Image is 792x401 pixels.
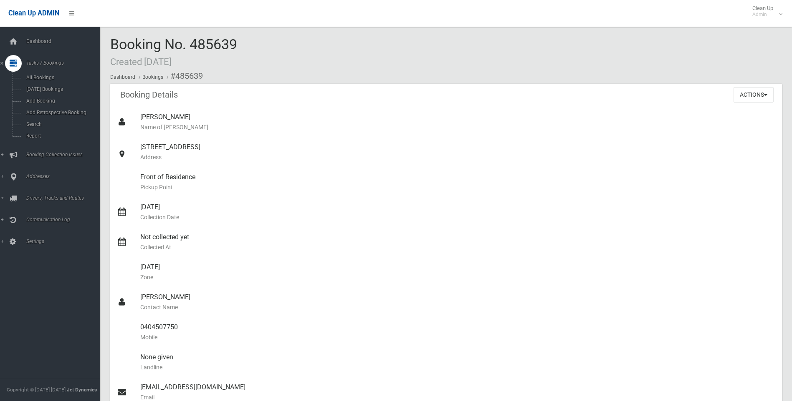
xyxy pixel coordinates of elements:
[140,227,775,257] div: Not collected yet
[110,56,172,67] small: Created [DATE]
[24,86,99,92] span: [DATE] Bookings
[140,152,775,162] small: Address
[140,257,775,287] div: [DATE]
[752,11,773,18] small: Admin
[24,195,106,201] span: Drivers, Trucks and Routes
[140,182,775,192] small: Pickup Point
[7,387,66,393] span: Copyright © [DATE]-[DATE]
[140,107,775,137] div: [PERSON_NAME]
[110,87,188,103] header: Booking Details
[24,60,106,66] span: Tasks / Bookings
[140,212,775,222] small: Collection Date
[734,87,774,103] button: Actions
[140,137,775,167] div: [STREET_ADDRESS]
[24,38,106,44] span: Dashboard
[140,302,775,312] small: Contact Name
[24,173,106,179] span: Addresses
[140,317,775,347] div: 0404507750
[142,74,163,80] a: Bookings
[24,121,99,127] span: Search
[140,332,775,342] small: Mobile
[24,152,106,158] span: Booking Collection Issues
[140,242,775,252] small: Collected At
[140,197,775,227] div: [DATE]
[24,98,99,104] span: Add Booking
[24,217,106,223] span: Communication Log
[110,36,237,68] span: Booking No. 485639
[24,133,99,139] span: Report
[140,272,775,282] small: Zone
[140,287,775,317] div: [PERSON_NAME]
[24,238,106,244] span: Settings
[140,122,775,132] small: Name of [PERSON_NAME]
[24,110,99,115] span: Add Retrospective Booking
[67,387,97,393] strong: Jet Dynamics
[140,347,775,377] div: None given
[140,167,775,197] div: Front of Residence
[24,75,99,80] span: All Bookings
[8,9,59,17] span: Clean Up ADMIN
[110,74,135,80] a: Dashboard
[164,68,203,84] li: #485639
[748,5,782,18] span: Clean Up
[140,362,775,372] small: Landline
